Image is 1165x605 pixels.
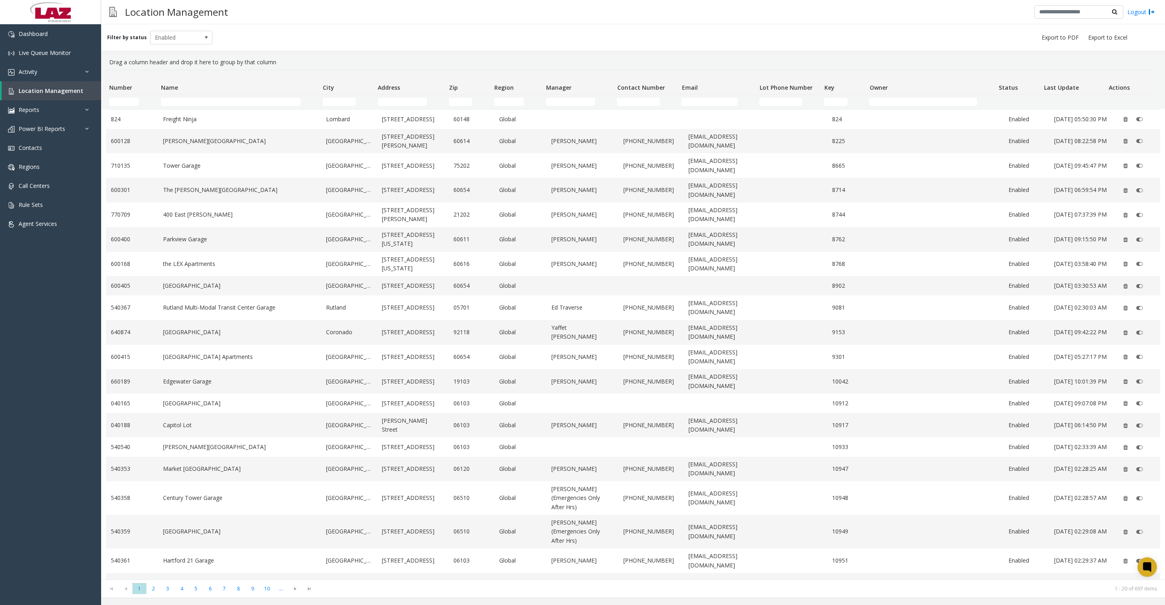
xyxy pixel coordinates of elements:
a: [EMAIL_ADDRESS][DOMAIN_NAME] [688,206,757,224]
a: [PERSON_NAME] [551,161,613,170]
a: 10951 [832,556,868,565]
a: 60611 [453,235,489,244]
a: [DATE] 09:45:47 PM [1054,161,1110,170]
a: [DATE] 03:58:40 PM [1054,259,1110,268]
a: Global [499,210,542,219]
a: [DATE] 09:15:50 PM [1054,235,1110,244]
a: 75202 [453,161,489,170]
span: Page 4 [175,583,189,594]
a: [EMAIL_ADDRESS][DOMAIN_NAME] [688,460,757,478]
a: Enabled [1008,556,1044,565]
a: [EMAIL_ADDRESS][DOMAIN_NAME] [688,552,757,570]
a: [GEOGRAPHIC_DATA] [326,527,372,536]
a: Enabled [1008,210,1044,219]
span: [DATE] 07:37:39 PM [1054,211,1107,218]
a: [DATE] 05:50:30 PM [1054,115,1110,124]
a: [DATE] 02:29:08 AM [1054,527,1110,536]
a: [STREET_ADDRESS][PERSON_NAME] [382,132,444,150]
span: Page 5 [189,583,203,594]
a: Global [499,493,542,502]
a: 06103 [453,556,489,565]
a: 60654 [453,352,489,361]
a: Freight Ninja [163,115,316,124]
a: 8762 [832,235,868,244]
a: 040188 [111,421,153,430]
a: 540358 [111,493,153,502]
a: 040165 [111,399,153,408]
a: [EMAIL_ADDRESS][DOMAIN_NAME] [688,489,757,507]
a: 8714 [832,186,868,194]
input: Region Filter [494,98,524,106]
a: [PHONE_NUMBER] [623,556,679,565]
input: Address Filter [378,98,427,106]
a: Enabled [1008,377,1044,386]
a: 60654 [453,281,489,290]
a: [GEOGRAPHIC_DATA] [326,352,372,361]
span: [DATE] 05:50:30 PM [1054,115,1107,123]
a: [STREET_ADDRESS] [382,161,444,170]
a: [STREET_ADDRESS] [382,399,444,408]
a: Global [499,399,542,408]
span: Page 6 [203,583,217,594]
a: 10912 [832,399,868,408]
span: Page 2 [146,583,161,594]
a: [PERSON_NAME] (Emergencies Only After Hrs) [551,485,613,512]
th: Status [996,70,1041,95]
a: 19103 [453,377,489,386]
a: [EMAIL_ADDRESS][DOMAIN_NAME] [688,372,757,390]
span: [DATE] 05:27:17 PM [1054,353,1107,360]
a: 824 [832,115,868,124]
a: [PERSON_NAME][GEOGRAPHIC_DATA] [163,137,316,145]
a: [PERSON_NAME] Street [382,416,444,434]
a: 06103 [453,399,489,408]
a: 600405 [111,281,153,290]
a: 10948 [832,493,868,502]
a: [EMAIL_ADDRESS][DOMAIN_NAME] [688,523,757,541]
a: [EMAIL_ADDRESS][DOMAIN_NAME] [688,299,757,317]
span: Live Queue Monitor [19,49,71,57]
a: 9301 [832,352,868,361]
a: [PHONE_NUMBER] [623,235,679,244]
a: 400 East [PERSON_NAME] [163,210,316,219]
span: [DATE] 09:45:47 PM [1054,162,1107,169]
a: [DATE] 02:31:11 AM [1054,578,1110,587]
a: Global [499,186,542,194]
a: Global [499,328,542,337]
img: 'icon' [8,126,15,133]
span: [DATE] 02:30:03 AM [1054,304,1107,311]
a: [DATE] 07:37:39 PM [1054,210,1110,219]
a: [STREET_ADDRESS] [382,493,444,502]
a: 600301 [111,186,153,194]
a: [PHONE_NUMBER] [623,210,679,219]
span: [DATE] 10:01:39 PM [1054,377,1107,385]
span: [DATE] 02:29:37 AM [1054,557,1107,564]
a: Global [499,235,542,244]
a: 10917 [832,421,868,430]
a: the LEX Apartments [163,259,316,268]
a: 540353 [111,464,153,473]
img: 'icon' [8,164,15,171]
a: [STREET_ADDRESS] [382,527,444,536]
a: [PHONE_NUMBER] [623,161,679,170]
img: 'icon' [8,31,15,38]
a: [STREET_ADDRESS] [382,186,444,194]
a: [PERSON_NAME] [551,137,613,145]
a: [GEOGRAPHIC_DATA] [326,421,372,430]
a: 06103 [453,421,489,430]
a: Lombard [326,115,372,124]
span: Export to PDF [1042,34,1079,42]
a: Enabled [1008,578,1044,587]
img: pageIcon [109,2,117,22]
a: Global [499,115,542,124]
a: [GEOGRAPHIC_DATA] [163,281,316,290]
input: Zip Filter [449,98,472,106]
a: 60616 [453,259,489,268]
a: [PHONE_NUMBER] [623,527,679,536]
span: [DATE] 02:29:08 AM [1054,527,1107,535]
a: [STREET_ADDRESS] [382,464,444,473]
a: Parkview Garage [163,235,316,244]
a: 540361 [111,556,153,565]
a: Enabled [1008,137,1044,145]
a: [GEOGRAPHIC_DATA] [326,259,372,268]
a: 10947 [832,464,868,473]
